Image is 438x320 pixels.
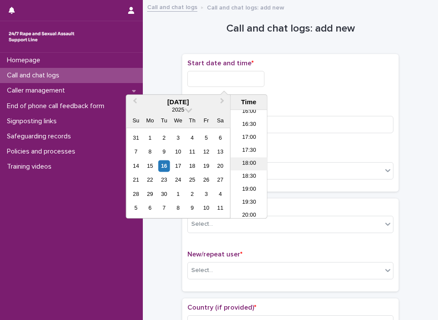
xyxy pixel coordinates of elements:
div: Mo [144,115,156,127]
div: month 2025-09 [129,131,227,215]
div: Choose Wednesday, September 10th, 2025 [172,146,184,158]
div: Choose Monday, September 1st, 2025 [144,132,156,144]
div: Choose Tuesday, September 2nd, 2025 [158,132,170,144]
div: Fr [200,115,212,127]
div: [DATE] [126,98,230,106]
button: Next Month [216,96,230,109]
p: Call and chat logs [3,71,66,80]
div: Choose Tuesday, September 30th, 2025 [158,188,170,200]
div: Choose Tuesday, September 9th, 2025 [158,146,170,158]
img: rhQMoQhaT3yELyF149Cw [7,28,76,45]
li: 19:30 [231,197,267,210]
div: Choose Monday, September 22nd, 2025 [144,174,156,186]
div: Choose Monday, September 8th, 2025 [144,146,156,158]
div: Time [233,98,265,106]
div: Choose Friday, September 19th, 2025 [200,160,212,172]
li: 16:30 [231,119,267,132]
a: Call and chat logs [147,2,197,12]
li: 17:00 [231,132,267,145]
p: Training videos [3,163,58,171]
div: Choose Friday, September 12th, 2025 [200,146,212,158]
p: Call and chat logs: add new [207,2,284,12]
span: Start date and time [187,60,254,67]
div: Choose Thursday, September 11th, 2025 [186,146,198,158]
p: Policies and processes [3,147,82,156]
div: Choose Thursday, October 9th, 2025 [186,202,198,214]
div: Choose Thursday, September 4th, 2025 [186,132,198,144]
div: Choose Saturday, September 20th, 2025 [214,160,226,172]
div: Choose Friday, September 26th, 2025 [200,174,212,186]
div: Choose Wednesday, September 3rd, 2025 [172,132,184,144]
div: Select... [191,266,213,275]
div: Choose Tuesday, October 7th, 2025 [158,202,170,214]
span: New/repeat user [187,251,242,258]
div: Choose Wednesday, September 17th, 2025 [172,160,184,172]
div: Choose Sunday, September 28th, 2025 [130,188,142,200]
span: 2025 [172,107,184,113]
button: Previous Month [127,96,141,109]
div: Choose Sunday, October 5th, 2025 [130,202,142,214]
div: Choose Saturday, October 11th, 2025 [214,202,226,214]
div: Su [130,115,142,127]
span: Country (if provided) [187,304,256,311]
li: 18:00 [231,158,267,171]
p: Caller management [3,86,72,95]
h1: Call and chat logs: add new [182,22,399,35]
div: Choose Wednesday, September 24th, 2025 [172,174,184,186]
div: Choose Sunday, August 31st, 2025 [130,132,142,144]
li: 17:30 [231,145,267,158]
div: Choose Thursday, September 18th, 2025 [186,160,198,172]
li: 18:30 [231,171,267,184]
div: Choose Monday, September 29th, 2025 [144,188,156,200]
div: Choose Sunday, September 7th, 2025 [130,146,142,158]
div: Choose Wednesday, October 8th, 2025 [172,202,184,214]
div: Choose Friday, October 10th, 2025 [200,202,212,214]
div: Choose Saturday, September 13th, 2025 [214,146,226,158]
div: Choose Friday, September 5th, 2025 [200,132,212,144]
div: Choose Sunday, September 14th, 2025 [130,160,142,172]
p: Safeguarding records [3,132,78,141]
div: Choose Saturday, October 4th, 2025 [214,188,226,200]
div: Th [186,115,198,127]
li: 19:00 [231,184,267,197]
li: 20:00 [231,210,267,223]
div: Choose Friday, October 3rd, 2025 [200,188,212,200]
div: Choose Tuesday, September 23rd, 2025 [158,174,170,186]
p: End of phone call feedback form [3,102,111,110]
div: Choose Wednesday, October 1st, 2025 [172,188,184,200]
div: Choose Monday, October 6th, 2025 [144,202,156,214]
div: Choose Thursday, October 2nd, 2025 [186,188,198,200]
div: Choose Saturday, September 6th, 2025 [214,132,226,144]
li: 16:00 [231,106,267,119]
div: Choose Thursday, September 25th, 2025 [186,174,198,186]
p: Homepage [3,56,47,64]
div: Choose Sunday, September 21st, 2025 [130,174,142,186]
div: We [172,115,184,127]
p: Signposting links [3,117,64,125]
div: Sa [214,115,226,127]
div: Choose Saturday, September 27th, 2025 [214,174,226,186]
div: Tu [158,115,170,127]
div: Select... [191,220,213,229]
div: Choose Monday, September 15th, 2025 [144,160,156,172]
div: Choose Tuesday, September 16th, 2025 [158,160,170,172]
